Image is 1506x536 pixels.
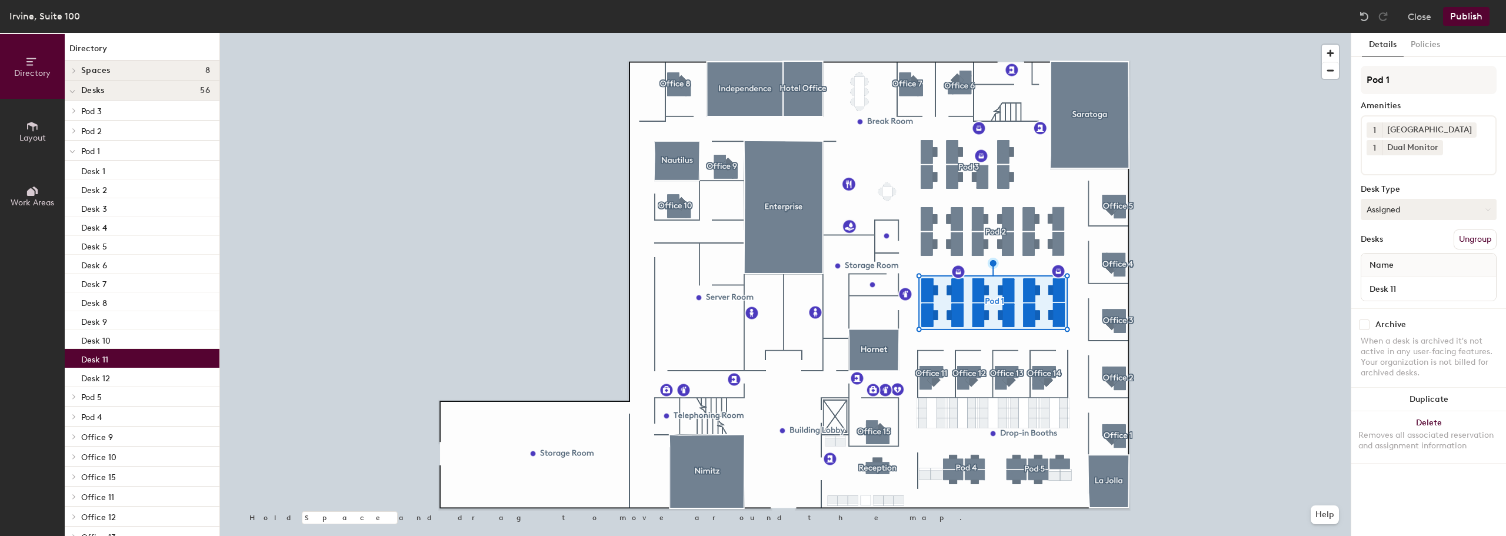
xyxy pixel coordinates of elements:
button: Policies [1404,33,1447,57]
button: Close [1408,7,1431,26]
span: Office 9 [81,432,113,442]
span: Desks [81,86,104,95]
img: Undo [1358,11,1370,22]
span: Office 10 [81,452,116,462]
button: Duplicate [1351,388,1506,411]
span: Pod 5 [81,392,102,402]
span: Spaces [81,66,111,75]
div: Archive [1375,320,1406,329]
span: 8 [205,66,210,75]
button: Assigned [1361,199,1497,220]
button: Details [1362,33,1404,57]
span: 1 [1373,124,1376,137]
p: Desk 5 [81,238,107,252]
div: Desk Type [1361,185,1497,194]
span: Name [1364,255,1400,276]
div: Amenities [1361,101,1497,111]
button: Ungroup [1454,229,1497,249]
span: 56 [200,86,210,95]
h1: Directory [65,42,219,61]
input: Unnamed desk [1364,281,1494,297]
span: Office 11 [81,492,114,502]
span: Pod 2 [81,126,102,137]
div: Removes all associated reservation and assignment information [1358,430,1499,451]
img: Redo [1377,11,1389,22]
p: Desk 3 [81,201,107,214]
p: Desk 12 [81,370,110,384]
button: 1 [1367,140,1382,155]
span: Office 15 [81,472,116,482]
button: Help [1311,505,1339,524]
p: Desk 10 [81,332,111,346]
p: Desk 1 [81,163,105,177]
p: Desk 2 [81,182,107,195]
span: Pod 4 [81,412,102,422]
p: Desk 8 [81,295,107,308]
span: Work Areas [11,198,54,208]
p: Desk 6 [81,257,107,271]
div: [GEOGRAPHIC_DATA] [1382,122,1477,138]
button: 1 [1367,122,1382,138]
p: Desk 7 [81,276,106,289]
span: Layout [19,133,46,143]
button: DeleteRemoves all associated reservation and assignment information [1351,411,1506,463]
div: Desks [1361,235,1383,244]
span: Office 12 [81,512,116,522]
span: Pod 3 [81,106,102,116]
span: Directory [14,68,51,78]
p: Desk 11 [81,351,108,365]
span: 1 [1373,142,1376,154]
p: Desk 9 [81,314,107,327]
div: Irvine, Suite 100 [9,9,80,24]
button: Publish [1443,7,1490,26]
p: Desk 4 [81,219,107,233]
div: When a desk is archived it's not active in any user-facing features. Your organization is not bil... [1361,336,1497,378]
span: Pod 1 [81,147,100,157]
div: Dual Monitor [1382,140,1443,155]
